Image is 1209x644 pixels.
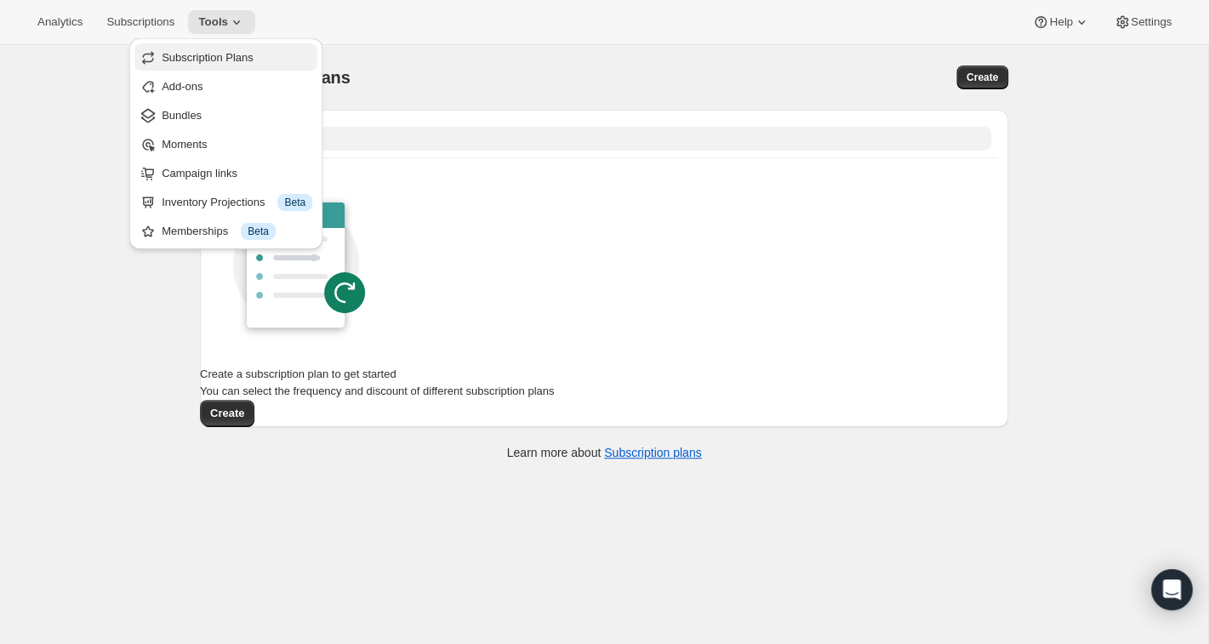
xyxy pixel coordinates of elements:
[284,196,305,209] span: Beta
[37,15,83,29] span: Analytics
[162,138,207,151] span: Moments
[27,10,93,34] button: Analytics
[188,10,255,34] button: Tools
[162,80,202,93] span: Add-ons
[198,15,228,29] span: Tools
[1103,10,1182,34] button: Settings
[96,10,185,34] button: Subscriptions
[134,101,317,128] button: Bundles
[956,66,1008,89] button: Create
[967,71,998,84] span: Create
[1022,10,1099,34] button: Help
[1131,15,1172,29] span: Settings
[200,385,554,397] span: You can select the frequency and discount of different subscription plans
[210,405,244,422] span: Create
[134,217,317,244] button: Memberships
[1151,569,1192,610] div: Open Intercom Messenger
[162,51,254,64] span: Subscription Plans
[200,400,254,427] button: Create
[162,223,312,240] div: Memberships
[134,43,317,71] button: Subscription Plans
[162,167,237,180] span: Campaign links
[507,444,702,461] p: Learn more about
[134,72,317,100] button: Add-ons
[162,194,312,211] div: Inventory Projections
[134,130,317,157] button: Moments
[162,109,202,122] span: Bundles
[1049,15,1072,29] span: Help
[248,225,269,238] span: Beta
[604,446,701,459] a: Subscription plans
[200,368,396,380] span: Create a subscription plan to get started
[134,159,317,186] button: Campaign links
[134,188,317,215] button: Inventory Projections
[106,15,174,29] span: Subscriptions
